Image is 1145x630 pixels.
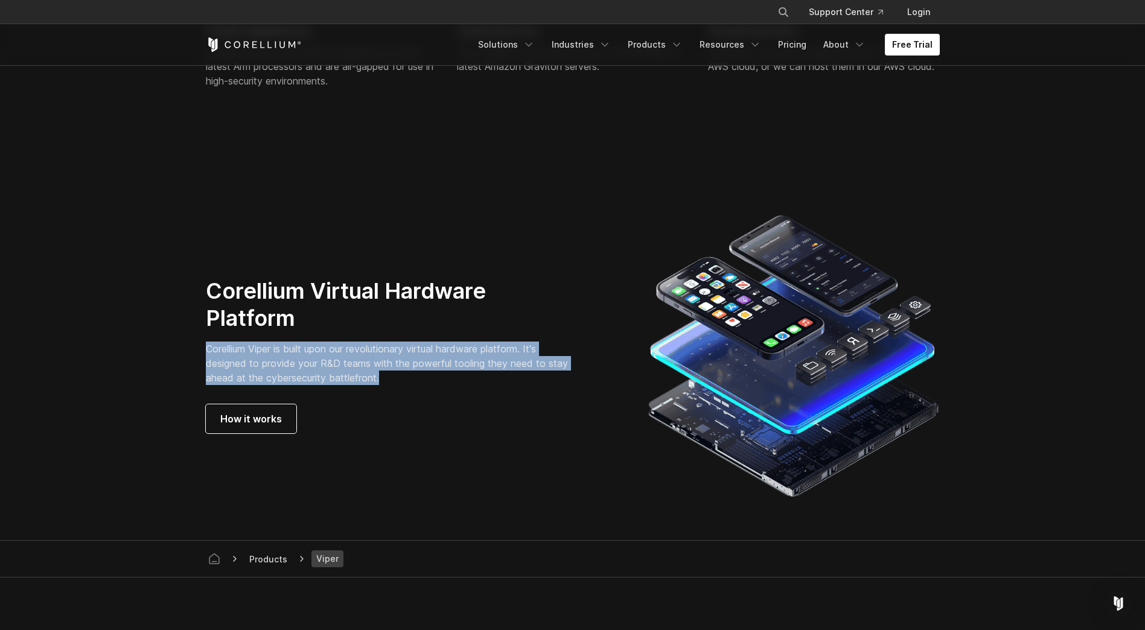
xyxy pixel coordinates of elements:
a: Resources [692,34,768,56]
a: Industries [544,34,618,56]
a: Corellium Home [206,37,302,52]
p: Corellium Viper is built upon our revolutionary virtual hardware platform. It's designed to provi... [206,342,578,385]
a: Free Trial [885,34,940,56]
a: Solutions [471,34,542,56]
a: Pricing [771,34,814,56]
a: Corellium home [203,550,225,567]
a: About [816,34,873,56]
button: Search [773,1,794,23]
div: Corellium server and desktop appliances use the latest Arm processors and are air-gapped for use ... [206,45,438,88]
div: Open Intercom Messenger [1104,589,1133,618]
div: Products [244,553,292,565]
a: Support Center [799,1,893,23]
div: Navigation Menu [763,1,940,23]
a: Products [620,34,690,56]
img: Corellium Virtual hardware platform for iOS and Android devices [648,210,939,501]
a: How it works [206,404,296,433]
span: Products [244,552,292,567]
a: Login [898,1,940,23]
span: Viper [311,550,343,567]
h2: Corellium Virtual Hardware Platform [206,278,578,332]
span: How it works [220,412,282,426]
div: Navigation Menu [471,34,940,56]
